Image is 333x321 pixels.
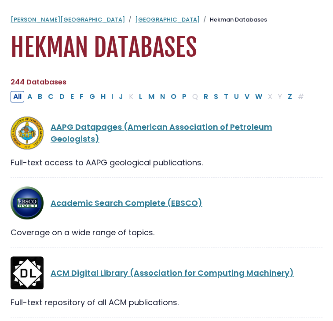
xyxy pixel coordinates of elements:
button: Filter Results A [25,91,35,102]
button: All [11,91,24,102]
button: Filter Results I [109,91,116,102]
button: Filter Results U [231,91,242,102]
button: Filter Results C [45,91,56,102]
button: Filter Results M [146,91,157,102]
button: Filter Results V [242,91,252,102]
div: Alpha-list to filter by first letter of database name [11,91,307,102]
li: Hekman Databases [200,15,267,24]
button: Filter Results E [68,91,77,102]
a: ACM Digital Library (Association for Computing Machinery) [51,267,294,278]
button: Filter Results P [179,91,189,102]
div: Full-text repository of all ACM publications. [11,296,322,308]
button: Filter Results H [98,91,108,102]
span: 244 Databases [11,77,66,87]
button: Filter Results J [116,91,126,102]
button: Filter Results D [57,91,67,102]
button: Filter Results R [201,91,211,102]
button: Filter Results B [35,91,45,102]
button: Filter Results W [252,91,265,102]
h1: Hekman Databases [11,33,322,62]
button: Filter Results L [136,91,145,102]
button: Filter Results F [77,91,86,102]
button: Filter Results S [211,91,221,102]
a: AAPG Datapages (American Association of Petroleum Geologists) [51,121,272,144]
button: Filter Results N [157,91,168,102]
a: [PERSON_NAME][GEOGRAPHIC_DATA] [11,15,125,24]
a: Academic Search Complete (EBSCO) [51,197,202,208]
a: [GEOGRAPHIC_DATA] [135,15,200,24]
div: Coverage on a wide range of topics. [11,226,322,238]
button: Filter Results G [87,91,98,102]
button: Filter Results T [221,91,231,102]
div: Full-text access to AAPG geological publications. [11,157,322,168]
nav: breadcrumb [11,15,322,24]
button: Filter Results O [168,91,179,102]
button: Filter Results Z [285,91,295,102]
